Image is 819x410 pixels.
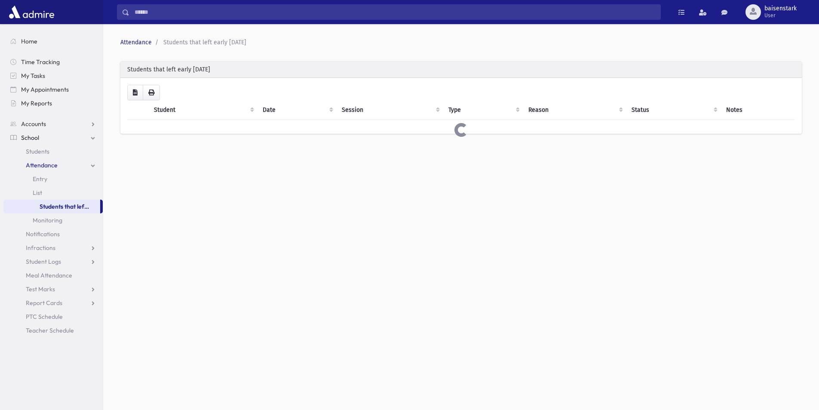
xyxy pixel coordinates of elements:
[21,120,46,128] span: Accounts
[26,313,63,321] span: PTC Schedule
[21,37,37,45] span: Home
[764,12,797,19] span: User
[33,216,62,224] span: Monitoring
[3,213,103,227] a: Monitoring
[33,189,42,197] span: List
[120,39,152,46] a: Attendance
[3,200,100,213] a: Students that left early [DATE]
[3,227,103,241] a: Notifications
[3,268,103,282] a: Meal Attendance
[3,83,103,96] a: My Appointments
[120,38,798,47] nav: breadcrumb
[258,100,336,120] th: Date
[337,100,443,120] th: Session
[3,158,103,172] a: Attendance
[3,186,103,200] a: List
[21,86,69,93] span: My Appointments
[626,100,721,120] th: Status
[26,244,55,252] span: Infractions
[3,145,103,158] a: Students
[26,230,60,238] span: Notifications
[21,99,52,107] span: My Reports
[26,285,55,293] span: Test Marks
[149,100,258,120] th: Student
[129,4,660,20] input: Search
[21,58,60,66] span: Time Tracking
[21,134,39,142] span: School
[26,299,62,307] span: Report Cards
[21,72,45,80] span: My Tasks
[3,117,103,131] a: Accounts
[3,96,103,110] a: My Reports
[120,62,802,78] div: Students that left early [DATE]
[26,258,61,265] span: Student Logs
[3,310,103,324] a: PTC Schedule
[764,5,797,12] span: baisenstark
[3,324,103,337] a: Teacher Schedule
[443,100,523,120] th: Type
[3,255,103,268] a: Student Logs
[26,327,74,334] span: Teacher Schedule
[26,161,58,169] span: Attendance
[3,172,103,186] a: Entry
[3,34,103,48] a: Home
[127,85,143,100] button: CSV
[143,85,160,100] button: Print
[523,100,627,120] th: Reason
[3,55,103,69] a: Time Tracking
[26,271,72,279] span: Meal Attendance
[3,296,103,310] a: Report Cards
[7,3,56,21] img: AdmirePro
[721,100,795,120] th: Notes
[3,131,103,145] a: School
[163,39,246,46] span: Students that left early [DATE]
[3,282,103,296] a: Test Marks
[3,241,103,255] a: Infractions
[26,148,49,155] span: Students
[3,69,103,83] a: My Tasks
[33,175,47,183] span: Entry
